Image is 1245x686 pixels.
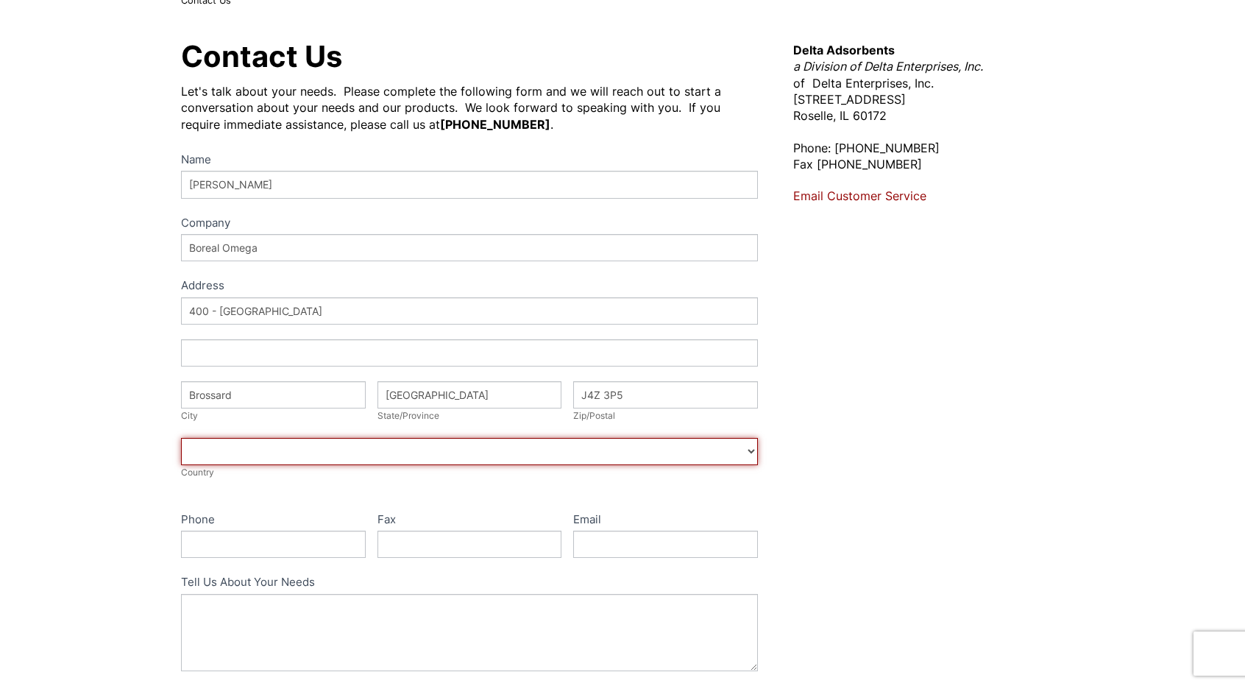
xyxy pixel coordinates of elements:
[793,188,926,203] a: Email Customer Service
[181,213,758,235] label: Company
[181,465,758,480] div: Country
[573,510,758,531] label: Email
[793,43,895,57] strong: Delta Adsorbents
[181,276,758,297] div: Address
[440,117,550,132] strong: [PHONE_NUMBER]
[181,510,366,531] label: Phone
[181,42,758,71] h1: Contact Us
[181,573,758,594] label: Tell Us About Your Needs
[181,409,366,423] div: City
[181,83,758,132] div: Let's talk about your needs. Please complete the following form and we will reach out to start a ...
[377,510,562,531] label: Fax
[573,409,758,423] div: Zip/Postal
[793,59,983,74] em: a Division of Delta Enterprises, Inc.
[793,140,1064,173] p: Phone: [PHONE_NUMBER] Fax [PHONE_NUMBER]
[181,150,758,171] label: Name
[793,42,1064,124] p: of Delta Enterprises, Inc. [STREET_ADDRESS] Roselle, IL 60172
[377,409,562,423] div: State/Province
